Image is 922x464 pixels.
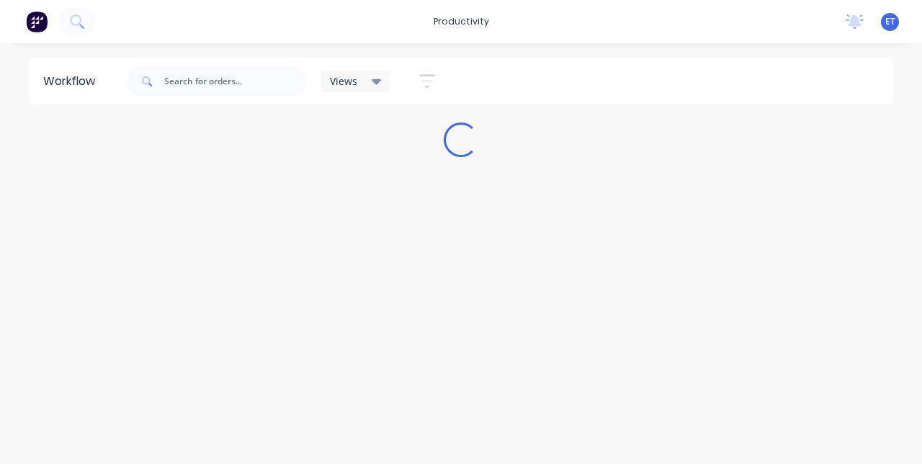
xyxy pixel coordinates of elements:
input: Search for orders... [164,67,307,96]
div: Workflow [43,73,102,90]
span: Views [330,73,357,89]
div: productivity [426,11,496,32]
span: ET [885,15,895,28]
img: Factory [26,11,48,32]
